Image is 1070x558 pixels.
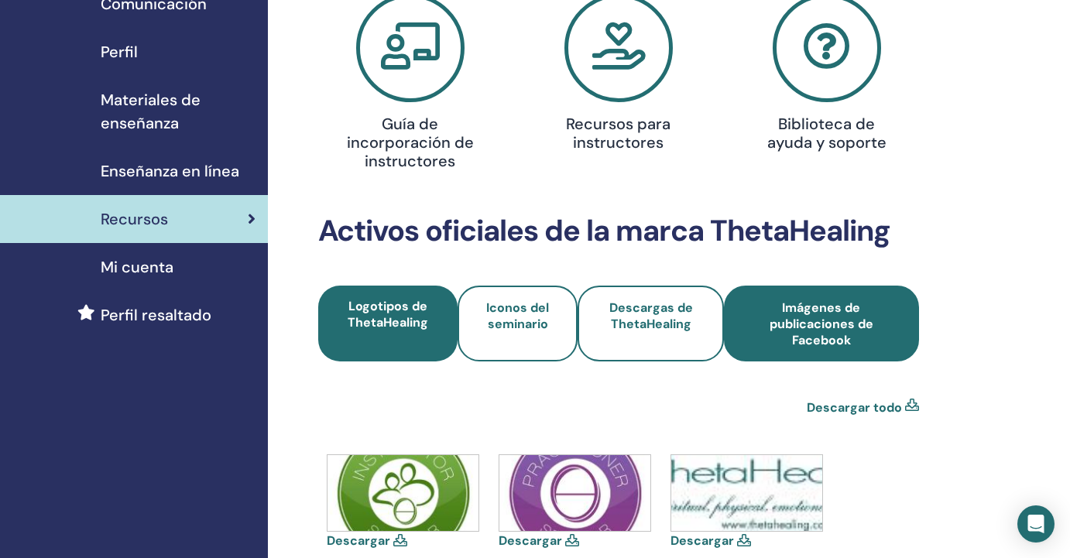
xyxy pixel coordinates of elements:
span: Logotipos de ThetaHealing [348,298,428,330]
a: Iconos del seminario [458,286,578,361]
span: Iconos del seminario [486,300,549,332]
img: icons-instructor.jpg [328,455,478,531]
a: Descargar [327,532,390,549]
h4: Guía de incorporación de instructores [344,115,476,170]
a: Logotipos de ThetaHealing [318,286,458,361]
div: Open Intercom Messenger [1017,505,1055,543]
span: Enseñanza en línea [101,159,239,183]
span: Mi cuenta [101,255,173,279]
h4: Recursos para instructores [552,115,684,152]
h2: Activos oficiales de la marca ThetaHealing [318,214,920,249]
span: Imágenes de publicaciones de Facebook [745,300,898,348]
img: icons-practitioner.jpg [499,455,650,531]
a: Descargar [499,532,562,549]
span: Descargas de ThetaHealing [609,300,693,332]
img: thetahealing-logo-a-copy.jpg [671,455,822,531]
span: Materiales de enseñanza [101,88,255,135]
a: Descargas de ThetaHealing [578,286,723,361]
span: Recursos [101,207,168,231]
span: Perfil resaltado [101,303,211,327]
h4: Biblioteca de ayuda y soporte [760,115,893,152]
a: Imágenes de publicaciones de Facebook [724,286,919,361]
a: Descargar todo [807,399,902,417]
a: Descargar [670,532,734,549]
span: Perfil [101,40,138,63]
